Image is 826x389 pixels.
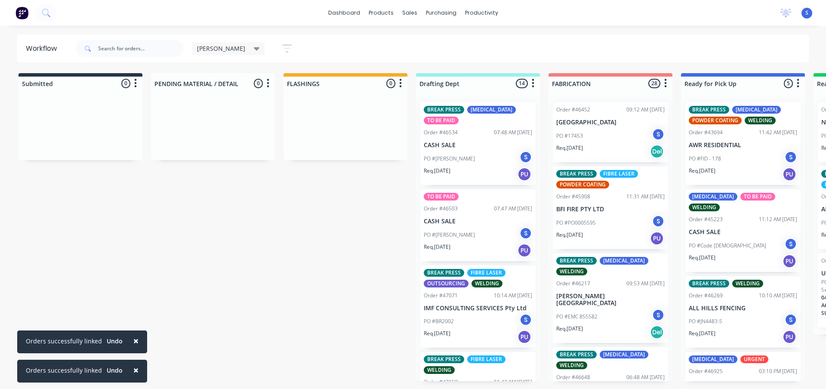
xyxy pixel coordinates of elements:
[685,102,801,185] div: BREAK PRESS[MEDICAL_DATA]POWDER COATINGWELDINGOrder #4369411:42 AM [DATE]AWR RESIDENTIALPO #FID -...
[467,269,505,277] div: FIBRE LASER
[556,374,590,381] div: Order #46648
[420,189,536,261] div: TO BE PAIDOrder #4650307:47 AM [DATE]CASH SALEPO #[PERSON_NAME]SReq.[DATE]PU
[650,232,664,245] div: PU
[556,313,598,321] p: PO #EMC 855582
[420,266,536,348] div: BREAK PRESSFIBRE LASEROUTSOURCINGWELDINGOrder #4707110:14 AM [DATE]IMF CONSULTING SERVICES Pty Lt...
[424,117,459,124] div: TO BE PAID
[556,219,596,227] p: PO #PO0005595
[424,193,459,201] div: TO BE PAID
[424,280,468,287] div: OUTSOURCING
[783,330,796,344] div: PU
[424,269,464,277] div: BREAK PRESS
[102,364,127,377] button: Undo
[518,330,531,344] div: PU
[398,6,422,19] div: sales
[759,129,797,136] div: 11:42 AM [DATE]
[424,218,532,225] p: CASH SALE
[556,170,597,178] div: BREAK PRESS
[689,380,797,388] p: AUSTRALIAN INDUSTRIAL PLASTICS
[424,366,455,374] div: WELDING
[102,335,127,348] button: Undo
[519,313,532,326] div: S
[689,117,742,124] div: POWDER COATING
[424,378,458,386] div: Order #47158
[424,318,454,325] p: PO #BR2002
[519,151,532,164] div: S
[689,142,797,149] p: AWR RESIDENTIAL
[26,43,61,54] div: Workflow
[15,6,28,19] img: Factory
[424,292,458,299] div: Order #47071
[650,145,664,158] div: Del
[626,106,665,114] div: 09:12 AM [DATE]
[689,216,723,223] div: Order #45223
[626,193,665,201] div: 11:31 AM [DATE]
[732,106,781,114] div: [MEDICAL_DATA]
[759,216,797,223] div: 11:12 AM [DATE]
[783,254,796,268] div: PU
[424,167,450,175] p: Req. [DATE]
[805,9,808,17] span: S
[26,337,102,346] div: Orders successfully linked
[689,367,723,375] div: Order #46925
[26,366,102,375] div: Orders successfully linked
[518,167,531,181] div: PU
[689,167,715,175] p: Req. [DATE]
[745,117,776,124] div: WELDING
[689,280,729,287] div: BREAK PRESS
[125,360,147,380] button: Close
[494,205,532,213] div: 07:47 AM [DATE]
[784,238,797,250] div: S
[652,128,665,141] div: S
[494,292,532,299] div: 10:14 AM [DATE]
[494,129,532,136] div: 07:48 AM [DATE]
[626,280,665,287] div: 09:53 AM [DATE]
[556,231,583,239] p: Req. [DATE]
[424,355,464,363] div: BREAK PRESS
[689,330,715,337] p: Req. [DATE]
[125,330,147,351] button: Close
[424,231,475,239] p: PO #[PERSON_NAME]
[759,367,797,375] div: 03:10 PM [DATE]
[424,205,458,213] div: Order #46503
[324,6,364,19] a: dashboard
[424,305,532,312] p: IMF CONSULTING SERVICES Pty Ltd
[467,355,505,363] div: FIBRE LASER
[689,155,721,163] p: PO #FID - 178
[689,254,715,262] p: Req. [DATE]
[556,181,609,188] div: POWDER COATING
[424,243,450,251] p: Req. [DATE]
[472,280,502,287] div: WELDING
[518,244,531,257] div: PU
[364,6,398,19] div: products
[685,276,801,348] div: BREAK PRESSWELDINGOrder #4626910:10 AM [DATE]ALL HILLS FENCINGPO #JN4483-5SReq.[DATE]PU
[556,132,583,140] p: PO #17453
[519,227,532,240] div: S
[732,280,763,287] div: WELDING
[689,228,797,236] p: CASH SALE
[556,119,665,126] p: [GEOGRAPHIC_DATA]
[556,361,587,369] div: WELDING
[759,292,797,299] div: 10:10 AM [DATE]
[783,167,796,181] div: PU
[689,129,723,136] div: Order #43694
[689,318,722,325] p: PO #JN4483-5
[740,193,775,201] div: TO BE PAID
[689,204,720,211] div: WELDING
[685,189,801,272] div: [MEDICAL_DATA]TO BE PAIDWELDINGOrder #4522311:12 AM [DATE]CASH SALEPO #Code [DEMOGRAPHIC_DATA]SRe...
[556,293,665,307] p: [PERSON_NAME][GEOGRAPHIC_DATA]
[689,242,766,250] p: PO #Code [DEMOGRAPHIC_DATA]
[556,257,597,265] div: BREAK PRESS
[740,355,768,363] div: URGENT
[424,330,450,337] p: Req. [DATE]
[556,280,590,287] div: Order #46217
[650,325,664,339] div: Del
[689,193,737,201] div: [MEDICAL_DATA]
[556,106,590,114] div: Order #46452
[133,335,139,347] span: ×
[652,309,665,321] div: S
[600,351,648,358] div: [MEDICAL_DATA]
[600,170,638,178] div: FIBRE LASER
[556,206,665,213] p: BFI FIRE PTY LTD
[553,167,668,249] div: BREAK PRESSFIBRE LASERPOWDER COATINGOrder #4590811:31 AM [DATE]BFI FIRE PTY LTDPO #PO0005595SReq....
